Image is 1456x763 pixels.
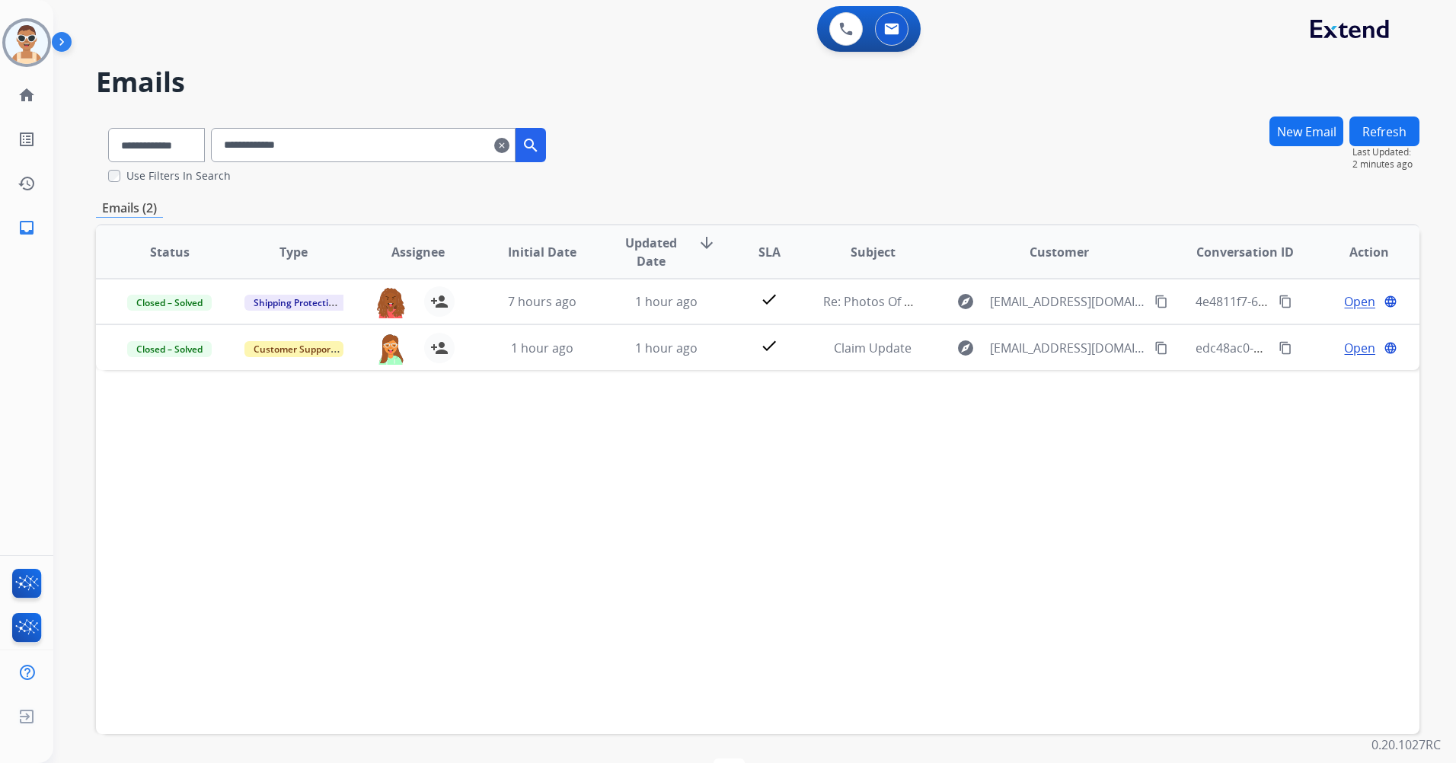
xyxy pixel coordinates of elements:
span: Shipping Protection [244,295,349,311]
span: Customer [1030,243,1089,261]
span: [EMAIL_ADDRESS][DOMAIN_NAME] [990,339,1146,357]
img: agent-avatar [375,286,406,318]
img: agent-avatar [375,333,406,365]
span: 1 hour ago [635,340,698,356]
button: Refresh [1349,117,1419,146]
span: Customer Support [244,341,343,357]
span: Closed – Solved [127,295,212,311]
span: Type [279,243,308,261]
span: 4e4811f7-6642-4df3-9a21-9c4a69a31da4 [1196,293,1425,310]
span: 1 hour ago [511,340,573,356]
mat-icon: content_copy [1279,341,1292,355]
span: edc48ac0-921f-4a50-855c-c43c4228f2fc [1196,340,1417,356]
span: 7 hours ago [508,293,576,310]
mat-icon: person_add [430,292,449,311]
span: SLA [758,243,781,261]
mat-icon: home [18,86,36,104]
th: Action [1295,225,1419,279]
span: Assignee [391,243,445,261]
p: Emails (2) [96,199,163,218]
mat-icon: inbox [18,219,36,237]
button: New Email [1269,117,1343,146]
mat-icon: check [760,337,778,355]
p: 0.20.1027RC [1371,736,1441,754]
span: Re: Photos Of Damages [823,293,958,310]
mat-icon: explore [956,339,975,357]
mat-icon: search [522,136,540,155]
mat-icon: clear [494,136,509,155]
span: Open [1344,339,1375,357]
label: Use Filters In Search [126,168,231,184]
img: avatar [5,21,48,64]
span: Closed – Solved [127,341,212,357]
mat-icon: language [1384,295,1397,308]
span: Subject [851,243,896,261]
mat-icon: person_add [430,339,449,357]
span: Last Updated: [1352,146,1419,158]
mat-icon: list_alt [18,130,36,148]
mat-icon: content_copy [1154,295,1168,308]
mat-icon: content_copy [1154,341,1168,355]
span: Claim Update [834,340,912,356]
span: [EMAIL_ADDRESS][DOMAIN_NAME] [990,292,1146,311]
span: Open [1344,292,1375,311]
span: 2 minutes ago [1352,158,1419,171]
mat-icon: arrow_downward [698,234,716,252]
mat-icon: language [1384,341,1397,355]
span: Conversation ID [1196,243,1294,261]
mat-icon: history [18,174,36,193]
span: 1 hour ago [635,293,698,310]
span: Updated Date [617,234,685,270]
h2: Emails [96,67,1419,97]
span: Status [150,243,190,261]
mat-icon: check [760,290,778,308]
span: Initial Date [508,243,576,261]
mat-icon: content_copy [1279,295,1292,308]
mat-icon: explore [956,292,975,311]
